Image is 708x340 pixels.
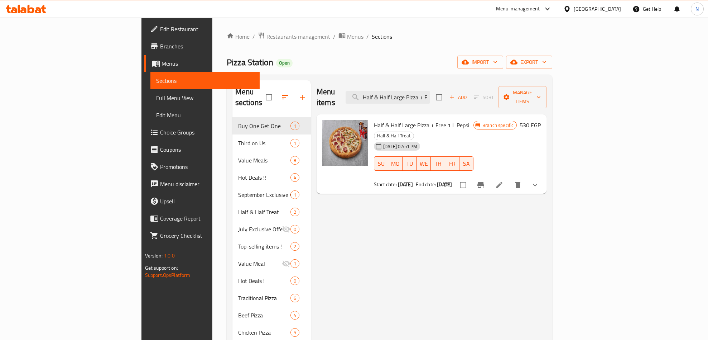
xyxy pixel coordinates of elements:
[448,93,468,101] span: Add
[276,89,294,106] span: Sort sections
[290,173,299,182] div: items
[238,208,290,216] span: Half & Half Treat
[291,295,299,302] span: 6
[160,180,254,188] span: Menu disclaimer
[232,289,311,307] div: Traditional Pizza6
[317,86,337,108] h2: Menu items
[290,311,299,320] div: items
[276,59,293,67] div: Open
[144,38,260,55] a: Branches
[282,259,290,268] svg: Inactive section
[238,173,290,182] div: Hot Deals !!
[291,209,299,216] span: 2
[291,243,299,250] span: 2
[160,231,254,240] span: Grocery Checklist
[405,159,414,169] span: TU
[232,186,311,203] div: September Exclusive Offers1
[232,307,311,324] div: Beef Pizza4
[290,208,299,216] div: items
[144,124,260,141] a: Choice Groups
[232,272,311,289] div: Hot Deals !0
[388,156,403,171] button: MO
[144,55,260,72] a: Menus
[512,58,546,67] span: export
[459,156,474,171] button: SA
[291,140,299,147] span: 1
[282,225,290,233] svg: Inactive section
[447,92,469,103] span: Add item
[160,162,254,171] span: Promotions
[144,193,260,210] a: Upsell
[238,190,290,199] div: September Exclusive Offers
[291,157,299,164] span: 8
[238,259,282,268] span: Value Meal
[227,32,553,41] nav: breadcrumb
[238,156,290,165] div: Value Meals
[238,122,290,130] span: Buy One Get One
[160,128,254,137] span: Choice Groups
[238,328,290,337] span: Chicken Pizza
[160,197,254,206] span: Upsell
[480,122,516,129] span: Branch specific
[372,32,392,41] span: Sections
[232,238,311,255] div: Top-selling items !2
[238,242,290,251] span: Top-selling items !
[258,32,330,41] a: Restaurants management
[391,159,400,169] span: MO
[469,92,499,103] span: Select section first
[145,263,178,273] span: Get support on:
[232,152,311,169] div: Value Meals8
[145,251,163,260] span: Version:
[506,56,552,69] button: export
[238,225,282,233] span: July Exclusive Offers
[238,311,290,320] div: Beef Pizza
[380,143,420,150] span: [DATE] 02:51 PM
[416,180,436,189] span: End date:
[144,175,260,193] a: Menu disclaimer
[291,312,299,319] span: 4
[434,159,442,169] span: TH
[417,156,431,171] button: WE
[156,94,254,102] span: Full Menu View
[290,259,299,268] div: items
[290,294,299,302] div: items
[238,294,290,302] span: Traditional Pizza
[377,159,385,169] span: SU
[156,76,254,85] span: Sections
[150,72,260,89] a: Sections
[232,117,311,134] div: Buy One Get One1
[347,32,363,41] span: Menus
[291,329,299,336] span: 5
[447,92,469,103] button: Add
[164,251,175,260] span: 1.0.0
[437,180,452,189] b: [DATE]
[322,120,368,166] img: Half & Half Large Pizza + Free 1 L Pepsi
[261,90,276,105] span: Select all sections
[238,277,290,285] span: Hot Deals !
[160,214,254,223] span: Coverage Report
[403,156,417,171] button: TU
[520,120,541,130] h6: 530 EGP
[431,156,445,171] button: TH
[232,134,311,152] div: Third on Us1
[374,180,397,189] span: Start date:
[160,25,254,33] span: Edit Restaurant
[266,32,330,41] span: Restaurants management
[695,5,699,13] span: N
[504,88,541,106] span: Manage items
[150,89,260,107] a: Full Menu View
[232,169,311,186] div: Hot Deals !!4
[162,59,254,68] span: Menus
[346,91,430,104] input: search
[290,156,299,165] div: items
[291,174,299,181] span: 4
[291,278,299,284] span: 0
[374,156,388,171] button: SU
[445,156,459,171] button: FR
[290,122,299,130] div: items
[432,90,447,105] span: Select section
